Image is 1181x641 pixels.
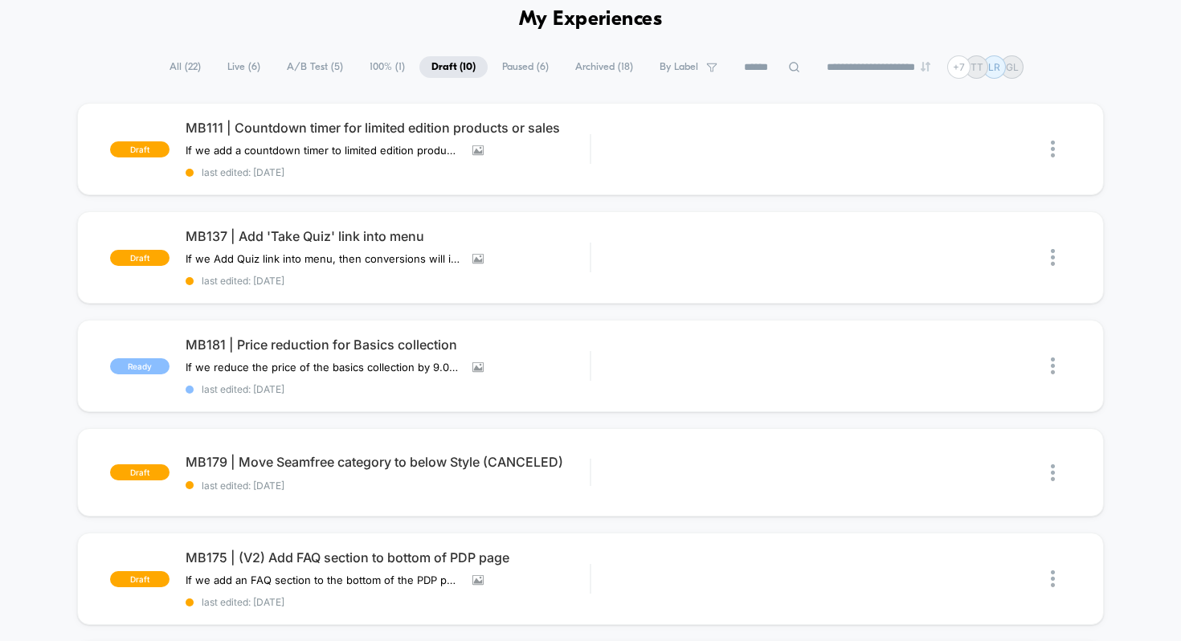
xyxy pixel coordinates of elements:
[110,141,170,157] span: draft
[215,56,272,78] span: Live ( 6 )
[110,571,170,587] span: draft
[110,358,170,374] span: Ready
[519,8,663,31] h1: My Experiences
[186,596,590,608] span: last edited: [DATE]
[186,120,590,136] span: MB111 | Countdown timer for limited edition products or sales
[419,56,488,78] span: Draft ( 10 )
[1051,249,1055,266] img: close
[660,61,698,73] span: By Label
[186,549,590,565] span: MB175 | (V2) Add FAQ section to bottom of PDP page
[186,383,590,395] span: last edited: [DATE]
[186,337,590,353] span: MB181 | Price reduction for Basics collection
[186,454,590,470] span: MB179 | Move Seamfree category to below Style (CANCELED)
[1006,61,1019,73] p: GL
[110,250,170,266] span: draft
[110,464,170,480] span: draft
[947,55,971,79] div: + 7
[275,56,355,78] span: A/B Test ( 5 )
[1051,357,1055,374] img: close
[186,166,590,178] span: last edited: [DATE]
[186,275,590,287] span: last edited: [DATE]
[186,361,460,374] span: If we reduce the price of the basics collection by 9.09%,then conversions will increase,because v...
[186,480,590,492] span: last edited: [DATE]
[921,62,930,71] img: end
[186,228,590,244] span: MB137 | Add 'Take Quiz' link into menu
[186,144,460,157] span: If we add a countdown timer to limited edition products or sale items,then Add to Carts will incr...
[358,56,417,78] span: 100% ( 1 )
[563,56,645,78] span: Archived ( 18 )
[186,252,460,265] span: If we Add Quiz link into menu, then conversions will increase, because new visitors are able to f...
[1051,570,1055,587] img: close
[157,56,213,78] span: All ( 22 )
[1051,464,1055,481] img: close
[490,56,561,78] span: Paused ( 6 )
[988,61,1000,73] p: LR
[1051,141,1055,157] img: close
[971,61,983,73] p: TT
[186,574,460,586] span: If we add an FAQ section to the bottom of the PDP pages it will help consumers better learn about...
